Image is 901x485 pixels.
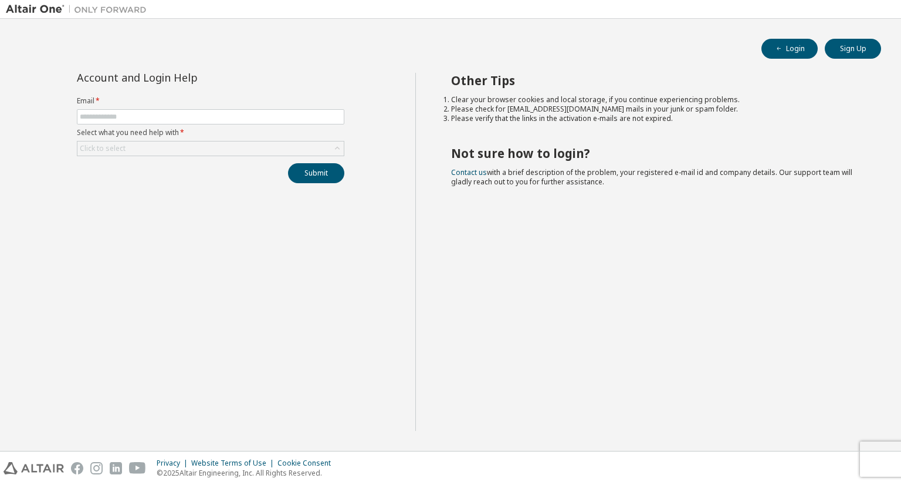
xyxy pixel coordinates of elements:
img: Altair One [6,4,153,15]
div: Privacy [157,459,191,468]
a: Contact us [451,167,487,177]
img: altair_logo.svg [4,462,64,474]
li: Please check for [EMAIL_ADDRESS][DOMAIN_NAME] mails in your junk or spam folder. [451,105,861,114]
div: Click to select [80,144,126,153]
h2: Other Tips [451,73,861,88]
div: Click to select [77,142,344,156]
label: Email [77,96,344,106]
img: linkedin.svg [110,462,122,474]
span: with a brief description of the problem, your registered e-mail id and company details. Our suppo... [451,167,852,187]
p: © 2025 Altair Engineering, Inc. All Rights Reserved. [157,468,338,478]
li: Clear your browser cookies and local storage, if you continue experiencing problems. [451,95,861,105]
h2: Not sure how to login? [451,146,861,161]
button: Login [761,39,818,59]
img: facebook.svg [71,462,83,474]
button: Sign Up [825,39,881,59]
button: Submit [288,163,344,183]
li: Please verify that the links in the activation e-mails are not expired. [451,114,861,123]
div: Account and Login Help [77,73,291,82]
div: Website Terms of Use [191,459,277,468]
img: youtube.svg [129,462,146,474]
label: Select what you need help with [77,128,344,137]
img: instagram.svg [90,462,103,474]
div: Cookie Consent [277,459,338,468]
